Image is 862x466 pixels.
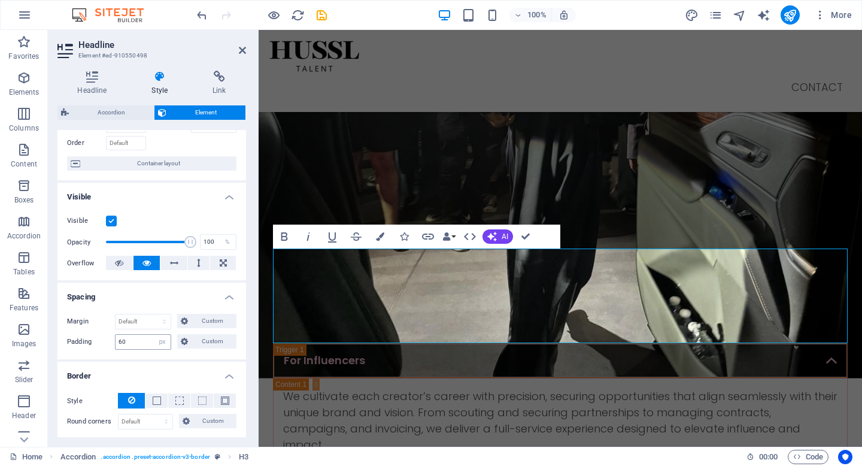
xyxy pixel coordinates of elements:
[15,375,34,385] p: Slider
[783,8,797,22] i: Publish
[685,8,699,22] button: design
[7,231,41,241] p: Accordion
[290,8,305,22] button: reload
[215,453,220,460] i: This element is a customizable preset
[193,414,233,428] span: Custom
[67,414,118,429] label: Round corners
[12,411,36,420] p: Header
[793,450,823,464] span: Code
[514,225,537,249] button: Confirm (⌘+⏎)
[767,452,769,461] span: :
[781,5,800,25] button: publish
[345,225,368,249] button: Strikethrough
[69,8,159,22] img: Editor Logo
[11,159,37,169] p: Content
[132,71,193,96] h4: Style
[67,214,106,228] label: Visible
[8,52,39,61] p: Favorites
[417,225,439,249] button: Link
[67,394,118,408] label: Style
[177,334,236,349] button: Custom
[393,225,415,249] button: Icons
[482,229,513,244] button: AI
[297,225,320,249] button: Italic (⌘I)
[814,9,852,21] span: More
[219,235,236,249] div: %
[314,8,329,22] button: save
[192,314,233,328] span: Custom
[12,339,37,349] p: Images
[57,362,246,383] h4: Border
[60,450,249,464] nav: breadcrumb
[101,450,210,464] span: . accordion .preset-accordion-v3-border
[10,450,43,464] a: Click to cancel selection. Double-click to open Pages
[733,8,746,22] i: Navigator
[733,8,747,22] button: navigator
[195,8,209,22] button: undo
[195,8,209,22] i: Undo: Change padding (Ctrl+Z)
[757,8,770,22] i: AI Writer
[527,8,547,22] h6: 100%
[759,450,778,464] span: 00 00
[9,87,40,97] p: Elements
[60,450,96,464] span: Click to select. Double-click to edit
[321,225,344,249] button: Underline (⌘U)
[369,225,391,249] button: Colors
[170,105,242,120] span: Element
[788,450,828,464] button: Code
[746,450,778,464] h6: Session time
[57,71,132,96] h4: Headline
[179,414,237,428] button: Custom
[14,195,34,205] p: Boxes
[57,283,246,304] h4: Spacing
[84,156,233,171] span: Container layout
[78,50,222,61] h3: Element #ed-910550498
[709,8,723,22] button: pages
[13,267,35,277] p: Tables
[685,8,699,22] i: Design (Ctrl+Alt+Y)
[192,334,233,349] span: Custom
[315,8,329,22] i: Save (Ctrl+S)
[239,450,248,464] span: Click to select. Double-click to edit
[266,8,281,22] button: Click here to leave preview mode and continue editing
[78,40,246,50] h2: Headline
[809,5,857,25] button: More
[757,8,771,22] button: text_generator
[838,450,852,464] button: Usercentrics
[193,71,246,96] h4: Link
[67,156,236,171] button: Container layout
[177,314,236,328] button: Custom
[559,10,569,20] i: On resize automatically adjust zoom level to fit chosen device.
[67,239,106,246] label: Opacity
[154,105,245,120] button: Element
[106,136,146,150] input: Default
[67,136,106,150] label: Order
[67,256,106,271] label: Overflow
[291,8,305,22] i: Reload page
[67,314,115,329] label: Margin
[72,105,150,120] span: Accordion
[441,225,457,249] button: Data Bindings
[459,225,481,249] button: HTML
[273,225,296,249] button: Bold (⌘B)
[509,8,552,22] button: 100%
[709,8,723,22] i: Pages (Ctrl+Alt+S)
[67,335,115,349] label: Padding
[502,233,508,240] span: AI
[57,183,246,204] h4: Visible
[57,105,154,120] button: Accordion
[9,123,39,133] p: Columns
[10,303,38,313] p: Features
